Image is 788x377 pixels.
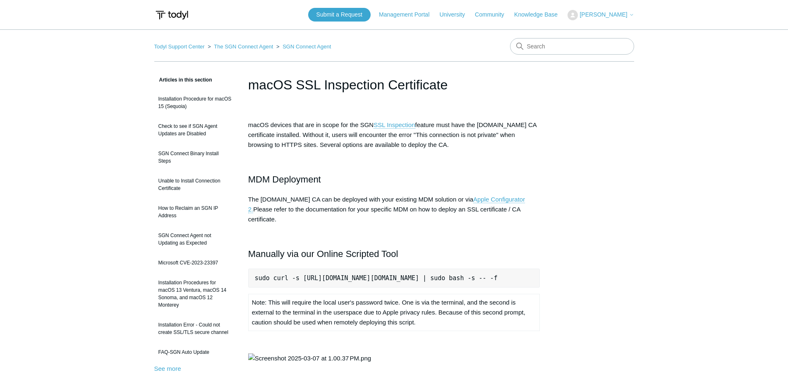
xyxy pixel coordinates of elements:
[154,200,236,223] a: How to Reclaim an SGN IP Address
[248,75,540,95] h1: macOS SSL Inspection Certificate
[248,353,371,363] img: Screenshot 2025-03-07 at 1.00.37 PM.png
[248,172,540,187] h2: MDM Deployment
[154,7,189,23] img: Todyl Support Center Help Center home page
[154,91,236,114] a: Installation Procedure for macOS 15 (Sequoia)
[510,38,634,55] input: Search
[275,43,331,50] li: SGN Connect Agent
[154,173,236,196] a: Unable to Install Connection Certificate
[154,146,236,169] a: SGN Connect Binary Install Steps
[206,43,275,50] li: The SGN Connect Agent
[154,344,236,360] a: FAQ-SGN Auto Update
[154,118,236,142] a: Check to see if SGN Agent Updates are Disabled
[379,10,438,19] a: Management Portal
[248,120,540,150] p: macOS devices that are in scope for the SGN feature must have the [DOMAIN_NAME] CA certificate in...
[154,228,236,251] a: SGN Connect Agent not Updating as Expected
[154,365,181,372] a: See more
[154,255,236,271] a: Microsoft CVE-2023-23397
[475,10,513,19] a: Community
[439,10,473,19] a: University
[214,43,273,50] a: The SGN Connect Agent
[283,43,331,50] a: SGN Connect Agent
[154,317,236,340] a: Installation Error - Could not create SSL/TLS secure channel
[154,77,212,83] span: Articles in this section
[154,275,236,313] a: Installation Procedures for macOS 13 Ventura, macOS 14 Sonoma, and macOS 12 Monterey
[568,10,634,20] button: [PERSON_NAME]
[248,269,540,288] pre: sudo curl -s [URL][DOMAIN_NAME][DOMAIN_NAME] | sudo bash -s -- -f
[514,10,566,19] a: Knowledge Base
[154,43,206,50] li: Todyl Support Center
[154,43,205,50] a: Todyl Support Center
[308,8,371,22] a: Submit a Request
[248,195,540,224] p: The [DOMAIN_NAME] CA can be deployed with your existing MDM solution or via Please refer to the d...
[374,121,415,129] a: SSL Inspection
[248,294,540,331] td: Note: This will require the local user's password twice. One is via the terminal, and the second ...
[248,196,525,213] a: Apple Configurator 2.
[248,247,540,261] h2: Manually via our Online Scripted Tool
[580,11,627,18] span: [PERSON_NAME]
